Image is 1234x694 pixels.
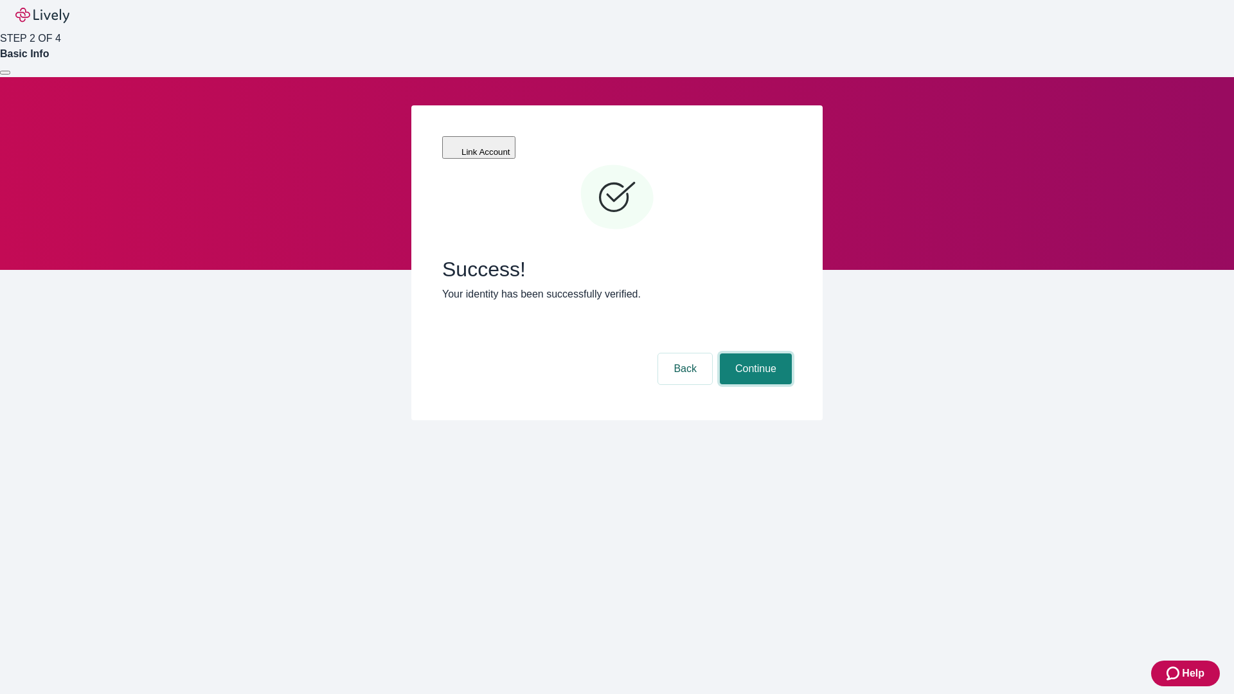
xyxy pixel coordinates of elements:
button: Link Account [442,136,515,159]
button: Back [658,353,712,384]
span: Success! [442,257,792,281]
button: Continue [720,353,792,384]
svg: Zendesk support icon [1167,666,1182,681]
p: Your identity has been successfully verified. [442,287,792,302]
button: Zendesk support iconHelp [1151,661,1220,686]
span: Help [1182,666,1204,681]
img: Lively [15,8,69,23]
svg: Checkmark icon [578,159,656,236]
